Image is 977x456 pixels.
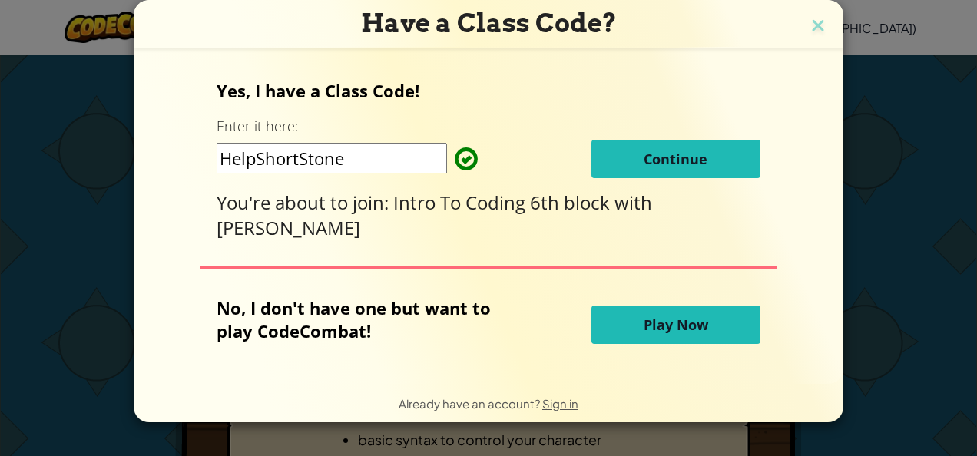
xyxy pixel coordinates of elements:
[217,117,298,136] label: Enter it here:
[644,150,707,168] span: Continue
[217,190,393,215] span: You're about to join:
[591,140,760,178] button: Continue
[217,215,360,240] span: [PERSON_NAME]
[399,396,542,411] span: Already have an account?
[393,190,614,215] span: Intro To Coding 6th block
[591,306,760,344] button: Play Now
[361,8,617,38] span: Have a Class Code?
[808,15,828,38] img: close icon
[644,316,708,334] span: Play Now
[614,190,652,215] span: with
[542,396,578,411] a: Sign in
[217,79,760,102] p: Yes, I have a Class Code!
[217,296,514,342] p: No, I don't have one but want to play CodeCombat!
